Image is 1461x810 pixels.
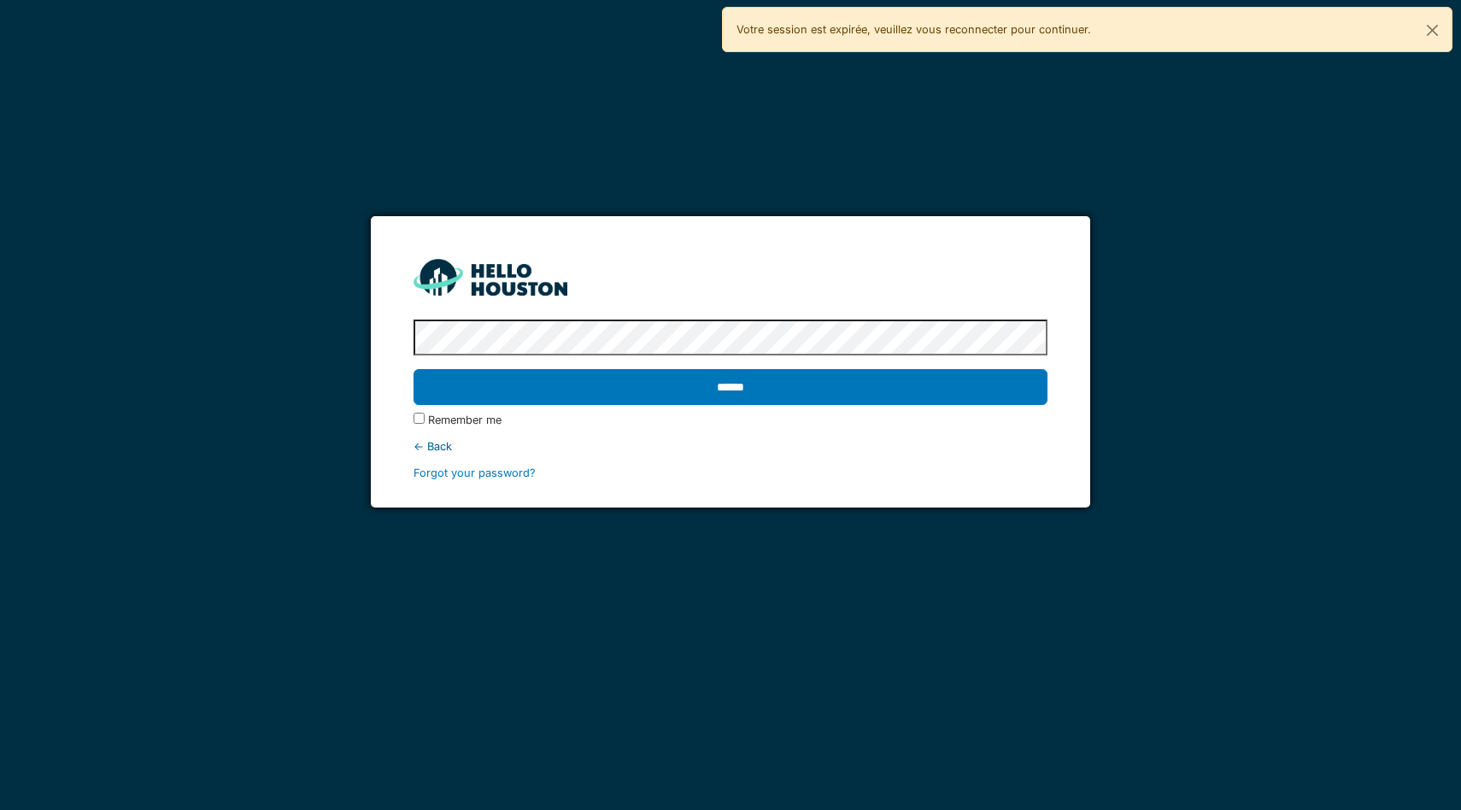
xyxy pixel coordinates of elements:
[414,259,567,296] img: HH_line-BYnF2_Hg.png
[414,438,1047,455] div: ← Back
[722,7,1452,52] div: Votre session est expirée, veuillez vous reconnecter pour continuer.
[428,412,502,428] label: Remember me
[1413,8,1452,53] button: Close
[414,467,536,479] a: Forgot your password?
